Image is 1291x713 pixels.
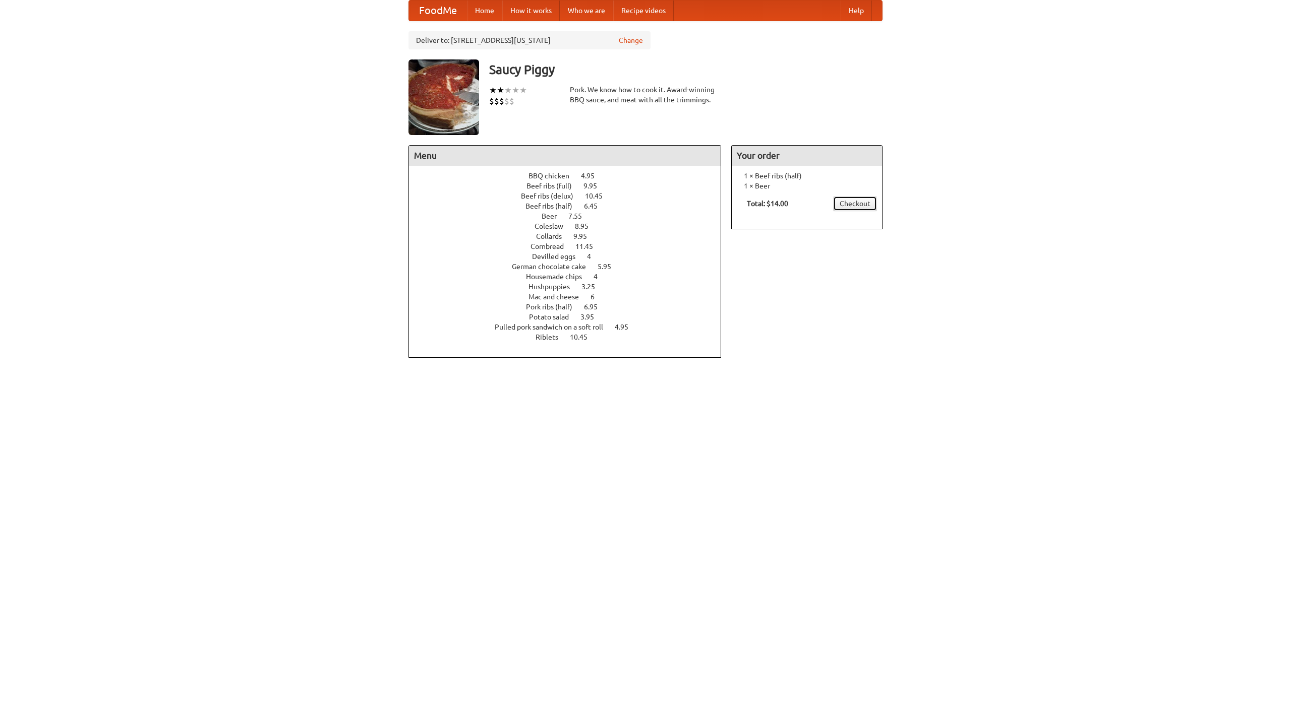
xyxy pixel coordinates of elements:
li: ★ [512,85,519,96]
span: Beef ribs (full) [526,182,582,190]
span: Cornbread [531,242,574,250]
a: Beef ribs (full) 9.95 [526,182,616,190]
a: German chocolate cake 5.95 [512,263,630,271]
a: Who we are [560,1,613,21]
li: 1 × Beef ribs (half) [737,171,877,181]
a: Hushpuppies 3.25 [529,283,614,291]
span: 4.95 [615,323,638,331]
a: Mac and cheese 6 [529,293,613,301]
a: Collards 9.95 [536,232,606,240]
span: Housemade chips [526,273,592,281]
span: Beef ribs (delux) [521,192,583,200]
li: $ [494,96,499,107]
a: Beef ribs (delux) 10.45 [521,192,621,200]
span: Collards [536,232,572,240]
span: Pulled pork sandwich on a soft roll [495,323,613,331]
span: Mac and cheese [529,293,589,301]
span: Beef ribs (half) [525,202,582,210]
li: $ [504,96,509,107]
span: 3.95 [580,313,604,321]
h4: Your order [732,146,882,166]
span: 8.95 [575,222,599,230]
span: 6.95 [584,303,608,311]
span: 5.95 [598,263,621,271]
a: How it works [502,1,560,21]
span: Devilled eggs [532,252,585,261]
img: angular.jpg [408,59,479,135]
span: 3.25 [581,283,605,291]
span: 4.95 [581,172,605,180]
a: Change [619,35,643,45]
span: 9.95 [583,182,607,190]
span: 11.45 [575,242,603,250]
a: Cornbread 11.45 [531,242,612,250]
span: 10.45 [585,192,613,200]
a: Pork ribs (half) 6.95 [526,303,616,311]
a: Riblets 10.45 [536,333,606,341]
a: Potato salad 3.95 [529,313,613,321]
li: $ [509,96,514,107]
li: $ [489,96,494,107]
span: 6.45 [584,202,608,210]
span: BBQ chicken [529,172,579,180]
div: Pork. We know how to cook it. Award-winning BBQ sauce, and meat with all the trimmings. [570,85,721,105]
li: ★ [497,85,504,96]
li: $ [499,96,504,107]
a: Home [467,1,502,21]
span: Riblets [536,333,568,341]
span: Hushpuppies [529,283,580,291]
a: Beef ribs (half) 6.45 [525,202,616,210]
span: 9.95 [573,232,597,240]
a: Coleslaw 8.95 [535,222,607,230]
a: Pulled pork sandwich on a soft roll 4.95 [495,323,647,331]
a: BBQ chicken 4.95 [529,172,613,180]
div: Deliver to: [STREET_ADDRESS][US_STATE] [408,31,651,49]
span: 6 [591,293,605,301]
a: Devilled eggs 4 [532,252,610,261]
a: Recipe videos [613,1,674,21]
span: 4 [587,252,601,261]
li: ★ [489,85,497,96]
li: ★ [504,85,512,96]
li: ★ [519,85,527,96]
a: FoodMe [409,1,467,21]
li: 1 × Beer [737,181,877,191]
span: Coleslaw [535,222,573,230]
a: Checkout [833,196,877,211]
span: 7.55 [568,212,592,220]
span: German chocolate cake [512,263,596,271]
span: 4 [594,273,608,281]
h3: Saucy Piggy [489,59,883,80]
span: Pork ribs (half) [526,303,582,311]
a: Housemade chips 4 [526,273,616,281]
a: Help [841,1,872,21]
h4: Menu [409,146,721,166]
b: Total: $14.00 [747,200,788,208]
span: 10.45 [570,333,598,341]
a: Beer 7.55 [542,212,601,220]
span: Potato salad [529,313,579,321]
span: Beer [542,212,567,220]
